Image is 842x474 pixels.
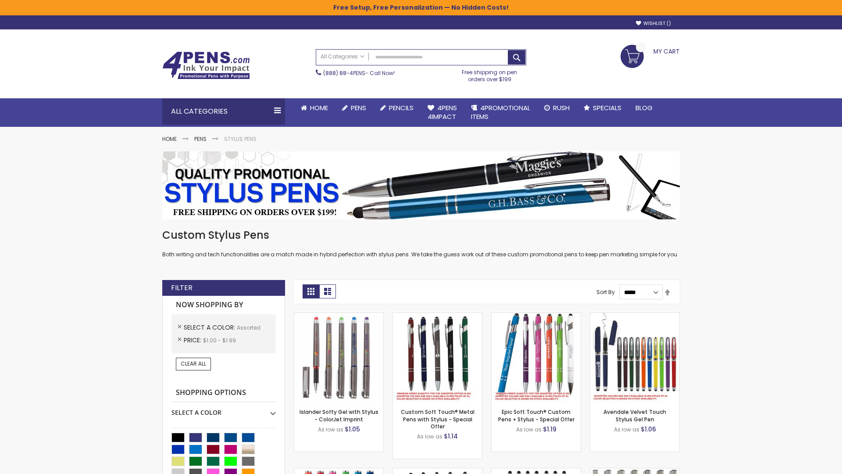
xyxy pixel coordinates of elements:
[636,20,671,27] a: Wishlist
[162,135,177,143] a: Home
[373,98,421,118] a: Pencils
[294,313,383,402] img: Islander Softy Gel with Stylus - ColorJet Imprint-Assorted
[428,103,457,121] span: 4Pens 4impact
[237,324,260,331] span: Assorted
[345,425,360,434] span: $1.05
[543,425,557,434] span: $1.19
[323,69,365,77] a: (888) 88-4PENS
[181,360,206,367] span: Clear All
[444,432,458,441] span: $1.14
[203,337,236,344] span: $1.00 - $1.99
[393,312,482,320] a: Custom Soft Touch® Metal Pens with Stylus-Assorted
[294,312,383,320] a: Islander Softy Gel with Stylus - ColorJet Imprint-Assorted
[321,53,364,60] span: All Categories
[593,103,621,112] span: Specials
[577,98,628,118] a: Specials
[453,65,527,83] div: Free shipping on pen orders over $199
[401,408,475,430] a: Custom Soft Touch® Metal Pens with Stylus - Special Offer
[318,426,343,433] span: As low as
[351,103,366,112] span: Pens
[162,98,285,125] div: All Categories
[194,135,207,143] a: Pens
[498,408,574,423] a: Epic Soft Touch® Custom Pens + Stylus - Special Offer
[176,358,211,370] a: Clear All
[184,336,203,345] span: Price
[294,98,335,118] a: Home
[162,51,250,79] img: 4Pens Custom Pens and Promotional Products
[471,103,530,121] span: 4PROMOTIONAL ITEMS
[635,103,653,112] span: Blog
[171,296,276,314] strong: Now Shopping by
[323,69,395,77] span: - Call Now!
[162,228,680,242] h1: Custom Stylus Pens
[603,408,666,423] a: Avendale Velvet Touch Stylus Gel Pen
[224,135,257,143] strong: Stylus Pens
[303,284,319,298] strong: Grid
[516,426,542,433] span: As low as
[641,425,656,434] span: $1.06
[590,312,679,320] a: Avendale Velvet Touch Stylus Gel Pen-Assorted
[162,228,680,259] div: Both writing and tech functionalities are a match made in hybrid perfection with stylus pens. We ...
[171,384,276,402] strong: Shopping Options
[628,98,660,118] a: Blog
[300,408,378,423] a: Islander Softy Gel with Stylus - ColorJet Imprint
[492,313,581,402] img: 4P-MS8B-Assorted
[184,323,237,332] span: Select A Color
[537,98,577,118] a: Rush
[614,426,639,433] span: As low as
[417,433,442,440] span: As low as
[596,288,615,296] label: Sort By
[316,50,369,64] a: All Categories
[590,313,679,402] img: Avendale Velvet Touch Stylus Gel Pen-Assorted
[335,98,373,118] a: Pens
[553,103,570,112] span: Rush
[310,103,328,112] span: Home
[492,312,581,320] a: 4P-MS8B-Assorted
[171,283,193,293] strong: Filter
[162,151,680,219] img: Stylus Pens
[389,103,414,112] span: Pencils
[421,98,464,127] a: 4Pens4impact
[171,402,276,417] div: Select A Color
[393,313,482,402] img: Custom Soft Touch® Metal Pens with Stylus-Assorted
[464,98,537,127] a: 4PROMOTIONALITEMS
